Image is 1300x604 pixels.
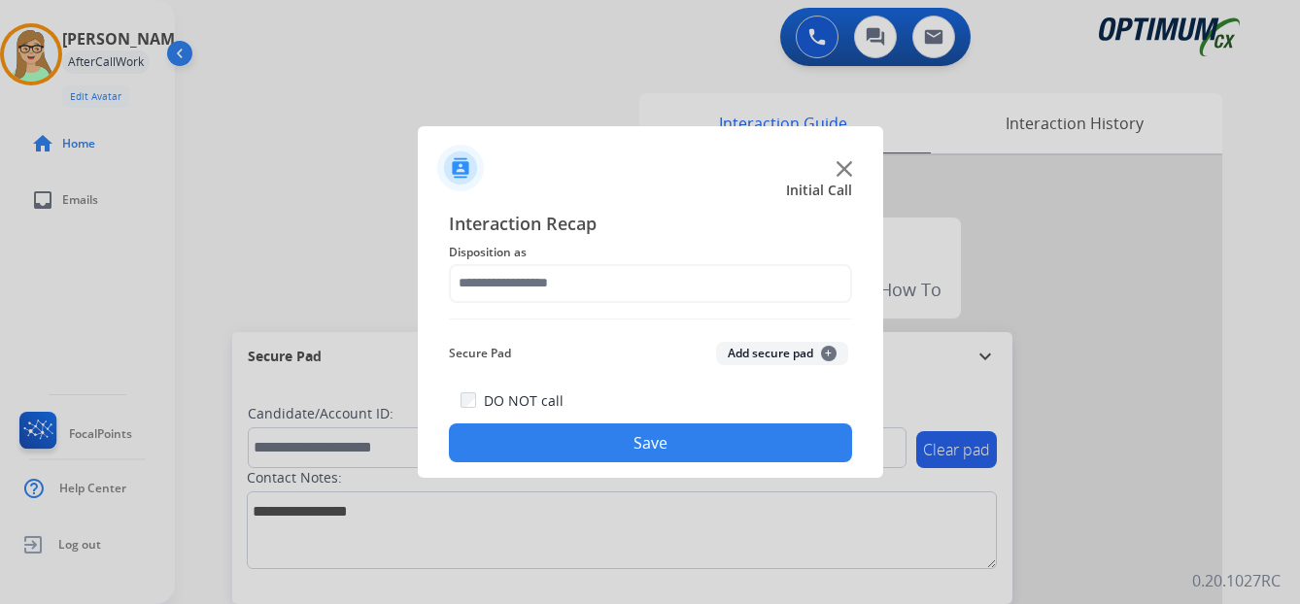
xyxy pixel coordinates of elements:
[786,181,852,200] span: Initial Call
[437,145,484,191] img: contactIcon
[1192,569,1281,592] p: 0.20.1027RC
[449,342,511,365] span: Secure Pad
[821,346,837,361] span: +
[449,423,852,462] button: Save
[449,241,852,264] span: Disposition as
[484,391,564,411] label: DO NOT call
[449,319,852,319] img: contact-recap-line.svg
[716,342,848,365] button: Add secure pad+
[449,210,852,241] span: Interaction Recap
